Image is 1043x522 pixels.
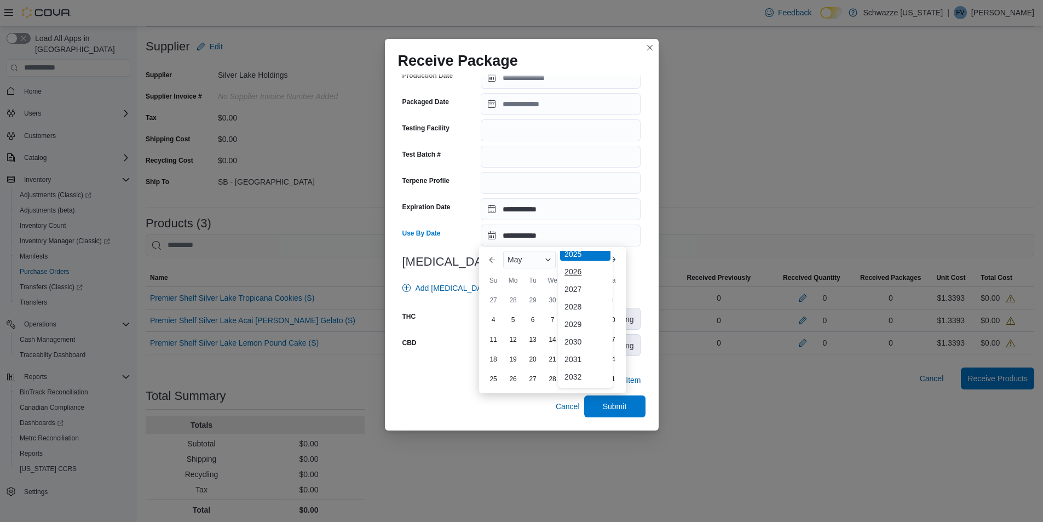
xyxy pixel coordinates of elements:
button: Next month [604,251,621,268]
label: CBD [402,339,417,347]
label: Packaged Date [402,97,449,106]
input: Press the down key to enter a popover containing a calendar. Press the escape key to close the po... [481,225,641,246]
div: day-14 [544,331,561,348]
input: Press the down key to open a popover containing a calendar. [481,93,641,115]
div: day-20 [524,351,541,368]
div: day-25 [485,370,502,388]
label: Expiration Date [402,203,451,211]
div: May, 2025 [483,290,621,389]
label: Production Date [402,71,453,80]
div: 2029 [560,318,610,331]
div: We [544,272,561,289]
button: Add [MEDICAL_DATA] [398,277,498,299]
span: Add [MEDICAL_DATA] [416,283,493,294]
div: Su [485,272,502,289]
button: Submit [584,395,646,417]
div: mg [616,308,640,329]
h3: [MEDICAL_DATA] [402,255,641,268]
div: day-13 [524,331,541,348]
input: Press the down key to open a popover containing a calendar. [481,198,641,220]
div: Button. Open the month selector. May is currently selected. [503,251,556,268]
div: day-7 [544,311,561,329]
div: 2026 [560,265,610,278]
div: day-27 [524,370,541,388]
div: day-30 [544,291,561,309]
input: Press the down key to open a popover containing a calendar. [481,67,641,89]
h1: Receive Package [398,52,518,70]
div: day-29 [524,291,541,309]
div: 2032 [560,370,610,383]
label: THC [402,312,416,321]
div: Mo [504,272,522,289]
div: day-28 [544,370,561,388]
div: 2025 [560,248,610,261]
button: Closes this modal window [643,41,656,54]
div: mg [616,335,640,355]
div: day-21 [544,351,561,368]
label: Terpene Profile [402,176,450,185]
div: day-28 [504,291,522,309]
button: Previous Month [483,251,501,268]
div: day-4 [485,311,502,329]
div: 2027 [560,283,610,296]
div: day-11 [485,331,502,348]
div: day-5 [504,311,522,329]
button: Cancel [551,395,584,417]
label: Test Batch # [402,150,441,159]
div: day-19 [504,351,522,368]
div: Tu [524,272,541,289]
div: 2028 [560,300,610,313]
label: Use By Date [402,229,441,238]
div: day-6 [524,311,541,329]
span: Submit [603,401,627,412]
span: Cancel [556,401,580,412]
div: day-27 [485,291,502,309]
div: 2031 [560,353,610,366]
div: 2030 [560,335,610,348]
div: day-18 [485,351,502,368]
label: Testing Facility [402,124,450,133]
span: May [508,255,522,264]
div: day-12 [504,331,522,348]
div: day-26 [504,370,522,388]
